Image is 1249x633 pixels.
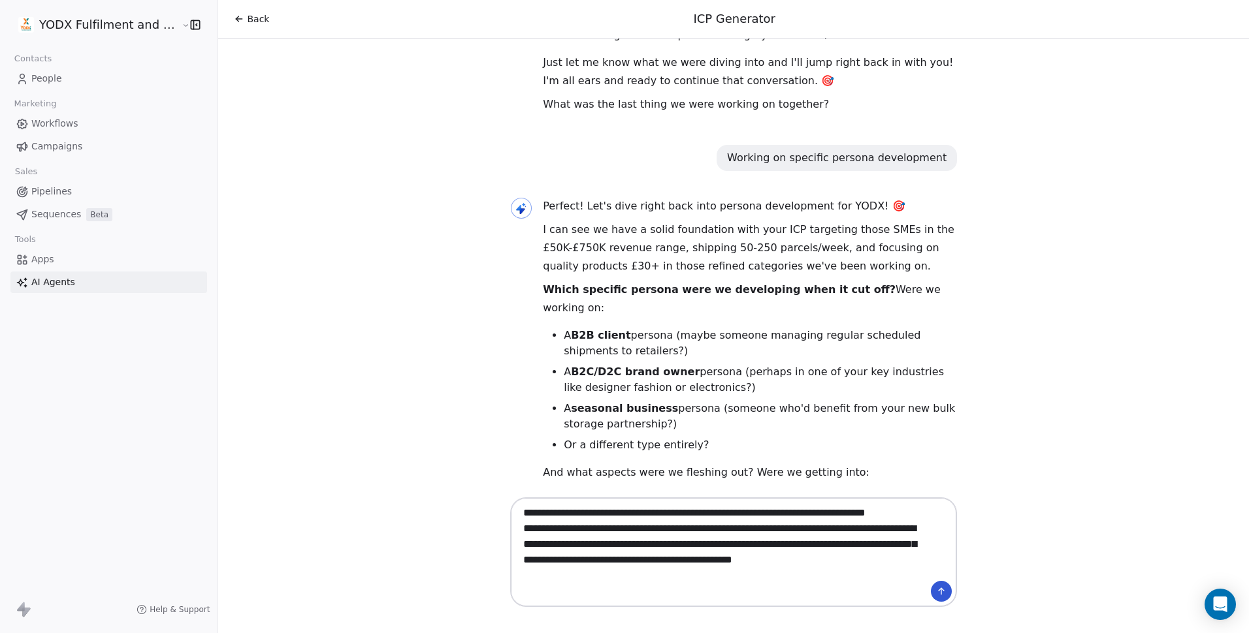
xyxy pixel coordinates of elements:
a: AI Agents [10,271,207,293]
button: YODX Fulfilment and Logistics [16,14,172,36]
strong: B2B client [571,329,630,341]
a: Workflows [10,113,207,134]
span: Contacts [8,49,57,69]
a: People [10,68,207,89]
span: People [31,72,62,85]
a: Help & Support [137,604,210,615]
span: Campaigns [31,140,82,153]
p: Just let me know what we were diving into and I'll jump right back in with you! I'm all ears and ... [543,54,957,90]
li: Or a different type entirely? [564,437,957,453]
li: A persona (perhaps in one of your key industries like designer fashion or electronics?) [564,364,957,395]
li: A persona (someone who'd benefit from your new bulk storage partnership?) [564,401,957,432]
div: Open Intercom Messenger [1205,589,1236,620]
strong: Which specific persona were we developing when it cut off? [543,283,896,296]
span: Back [247,12,269,25]
span: AI Agents [31,275,75,289]
span: Workflows [31,117,78,131]
span: Sales [9,162,43,181]
span: Tools [9,230,41,249]
p: And what aspects were we fleshing out? Were we getting into: [543,463,957,482]
span: ICP Generator [694,12,775,25]
li: Their daily challenges and pain points? [564,492,957,508]
span: Apps [31,253,54,266]
span: Sequences [31,208,81,221]
p: Perfect! Let's dive right back into persona development for YODX! 🎯 [543,197,957,215]
span: YODX Fulfilment and Logistics [39,16,178,33]
strong: seasonal business [571,402,678,414]
span: Marketing [8,94,62,114]
a: Apps [10,249,207,270]
span: Beta [86,208,112,221]
a: SequencesBeta [10,204,207,225]
strong: B2C/D2C brand owner [571,365,700,378]
p: What was the last thing we were working on together? [543,95,957,114]
p: I can see we have a solid foundation with your ICP targeting those SMEs in the £50K-£750K revenue... [543,221,957,275]
span: Help & Support [150,604,210,615]
a: Campaigns [10,136,207,157]
div: Working on specific persona development [727,150,947,166]
li: A persona (maybe someone managing regular scheduled shipments to retailers?) [564,328,957,359]
p: Were we working on: [543,281,957,317]
span: Pipelines [31,185,72,198]
a: Pipelines [10,181,207,202]
img: YODX%20Logo-RGB%20Social.jpg [18,17,34,33]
